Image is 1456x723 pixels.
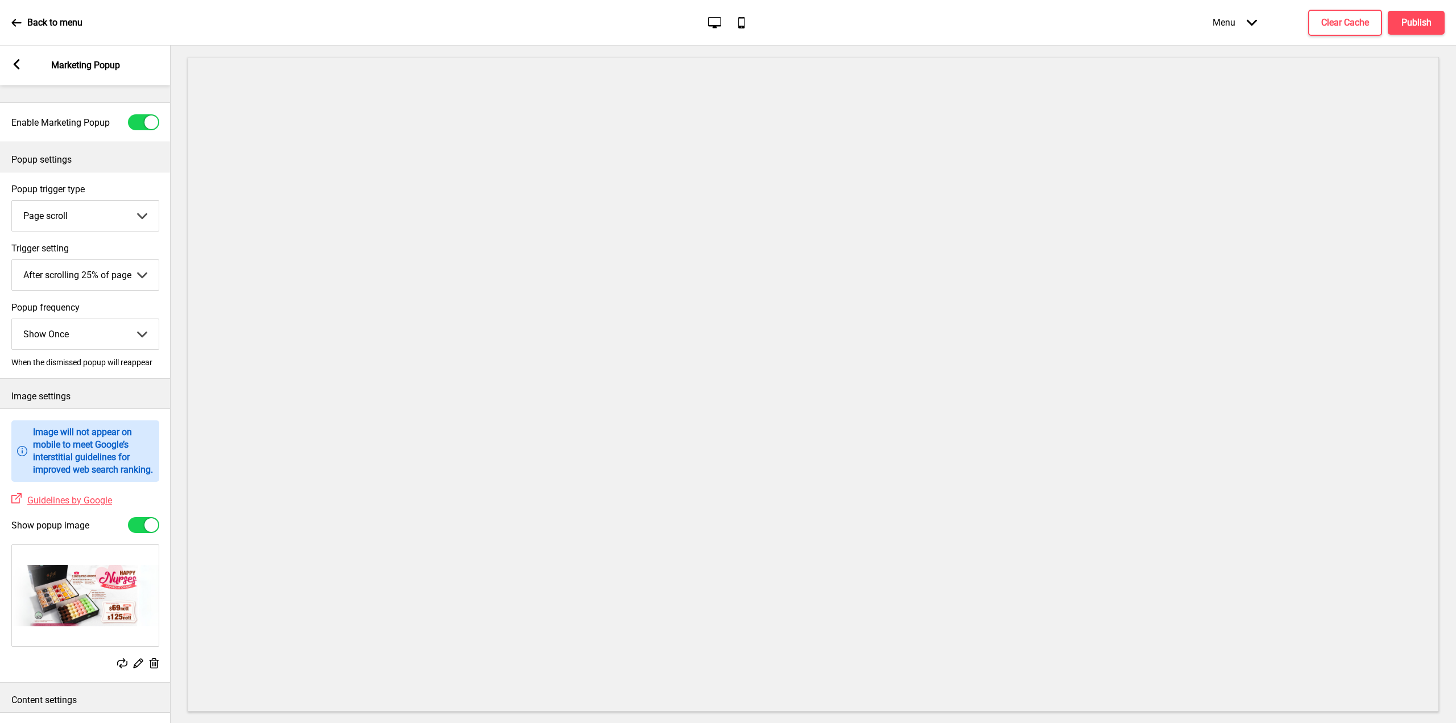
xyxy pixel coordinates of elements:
label: Trigger setting [11,243,159,254]
h4: Clear Cache [1321,16,1369,29]
p: When the dismissed popup will reappear [11,358,159,367]
p: Content settings [11,694,159,707]
a: Guidelines by Google [22,495,112,506]
p: Image settings [11,390,159,403]
span: Guidelines by Google [27,495,112,506]
p: Back to menu [27,16,82,29]
label: Popup frequency [11,302,159,313]
div: Menu [1201,6,1268,39]
h4: Publish [1401,16,1432,29]
p: Image will not appear on mobile to meet Google’s interstitial guidelines for improved web search ... [33,426,154,476]
label: Show popup image [11,520,89,531]
label: Enable Marketing Popup [11,117,110,128]
p: Marketing Popup [51,59,120,72]
img: Image [12,545,159,646]
a: Back to menu [11,7,82,38]
label: Popup trigger type [11,184,159,195]
button: Clear Cache [1308,10,1382,36]
p: Popup settings [11,154,159,166]
button: Publish [1388,11,1445,35]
